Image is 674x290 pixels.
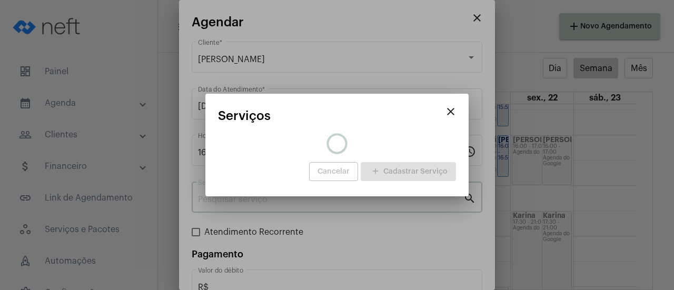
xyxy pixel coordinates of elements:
span: Cancelar [318,168,350,175]
button: Cadastrar Serviço [361,162,456,181]
span: Cadastrar Serviço [369,168,448,175]
mat-icon: add [369,165,382,179]
span: Serviços [218,109,271,123]
mat-icon: close [444,105,457,118]
button: Cancelar [309,162,358,181]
